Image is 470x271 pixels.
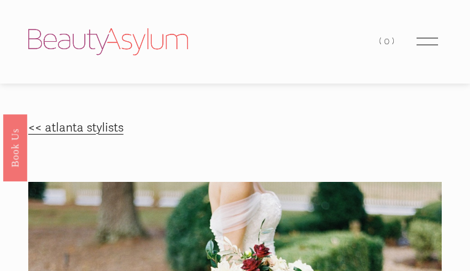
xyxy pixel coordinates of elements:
span: 0 [384,36,392,47]
a: Book Us [3,114,27,181]
span: ( [379,36,384,47]
img: Beauty Asylum | Bridal Hair &amp; Makeup Charlotte &amp; Atlanta [28,28,188,55]
a: 0 items in cart [379,33,396,50]
span: ) [392,36,397,47]
a: << atlanta stylists [28,120,123,135]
